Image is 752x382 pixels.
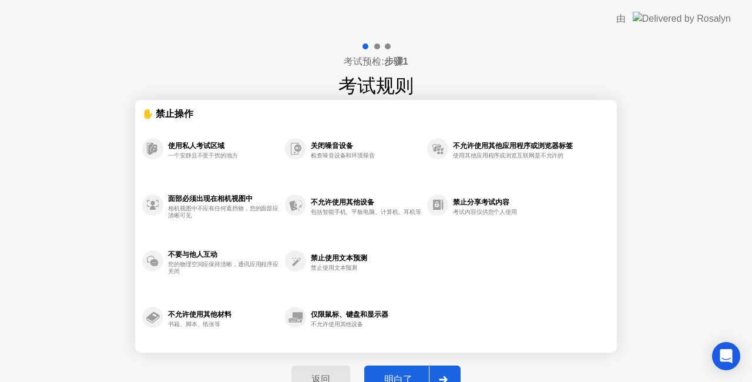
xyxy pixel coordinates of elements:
div: 相机视图中不应有任何遮挡物，您的面部应清晰可见 [168,205,279,219]
div: 关闭噪音设备 [311,142,421,150]
div: 禁止使用文本预测 [311,254,421,262]
div: 禁止使用文本预测 [311,264,421,272]
div: 使用其他应用程序或浏览互联网是不允许的 [453,152,564,159]
div: 不允许使用其他设备 [311,321,421,328]
div: 包括智能手机、平板电脑、计算机、耳机等 [311,209,421,216]
div: 不允许使用其他设备 [311,198,421,206]
img: Delivered by Rosalyn [633,12,731,25]
div: 不要与他人互动 [168,250,279,259]
div: 不允许使用其他材料 [168,310,279,319]
div: 书籍、脚本、纸张等 [168,321,279,328]
div: 考试内容仅供您个人使用 [453,209,564,216]
div: 使用私人考试区域 [168,142,279,150]
div: Open Intercom Messenger [712,342,740,370]
b: 步骤1 [384,56,408,66]
div: 由 [616,12,626,26]
div: 不允许使用其他应用程序或浏览器标签 [453,142,573,150]
div: 面部必须出现在相机视图中 [168,195,279,203]
h4: 考试预检: [344,55,408,69]
div: 禁止分享考试内容 [453,198,573,206]
div: 您的物理空间应保持清晰，通讯应用程序应关闭 [168,261,279,275]
div: 检查噪音设备和环境噪音 [311,152,421,159]
div: 仅限鼠标、键盘和显示器 [311,310,421,319]
div: 一个安静且不受干扰的地方 [168,152,279,159]
div: ✋ 禁止操作 [142,107,579,120]
h1: 考试规则 [338,72,414,100]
